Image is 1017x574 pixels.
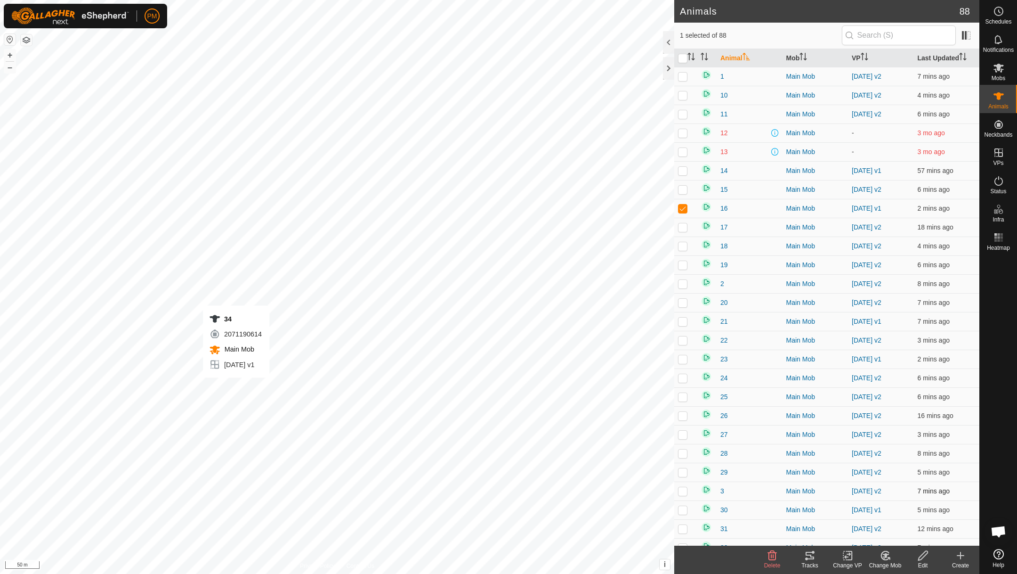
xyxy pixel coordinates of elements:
[918,374,950,382] span: 30 Sept 2025, 1:36 pm
[701,314,712,326] img: returning on
[918,242,950,250] span: 30 Sept 2025, 1:37 pm
[852,223,881,231] a: [DATE] v2
[720,128,728,138] span: 12
[852,186,881,193] a: [DATE] v2
[720,411,728,421] span: 26
[743,54,750,62] p-sorticon: Activate to sort
[717,49,783,67] th: Animal
[720,147,728,157] span: 13
[852,412,881,419] a: [DATE] v2
[347,562,374,570] a: Contact Us
[720,505,728,515] span: 30
[918,431,950,438] span: 30 Sept 2025, 1:38 pm
[852,205,881,212] a: [DATE] v1
[720,524,728,534] span: 31
[791,561,829,570] div: Tracks
[701,484,712,495] img: returning on
[993,562,1004,568] span: Help
[918,280,950,287] span: 30 Sept 2025, 1:34 pm
[786,524,845,534] div: Main Mob
[852,374,881,382] a: [DATE] v2
[720,222,728,232] span: 17
[720,486,724,496] span: 3
[11,8,129,25] img: Gallagher Logo
[701,145,712,156] img: returning on
[720,449,728,459] span: 28
[720,336,728,345] span: 22
[701,182,712,194] img: returning on
[852,242,881,250] a: [DATE] v2
[904,561,942,570] div: Edit
[842,25,956,45] input: Search (S)
[786,317,845,327] div: Main Mob
[918,91,950,99] span: 30 Sept 2025, 1:38 pm
[918,73,950,80] span: 30 Sept 2025, 1:35 pm
[786,128,845,138] div: Main Mob
[701,522,712,533] img: returning on
[861,54,868,62] p-sorticon: Activate to sort
[829,561,866,570] div: Change VP
[720,430,728,440] span: 27
[701,503,712,514] img: returning on
[209,328,262,340] div: 2071190614
[664,560,666,568] span: i
[988,104,1009,109] span: Animals
[687,54,695,62] p-sorticon: Activate to sort
[959,54,967,62] p-sorticon: Activate to sort
[786,204,845,213] div: Main Mob
[701,409,712,420] img: returning on
[680,31,842,41] span: 1 selected of 88
[300,562,335,570] a: Privacy Policy
[852,487,881,495] a: [DATE] v2
[720,279,724,289] span: 2
[799,54,807,62] p-sorticon: Activate to sort
[918,393,950,401] span: 30 Sept 2025, 1:36 pm
[720,317,728,327] span: 21
[852,525,881,533] a: [DATE] v2
[852,261,881,269] a: [DATE] v2
[852,393,881,401] a: [DATE] v2
[786,430,845,440] div: Main Mob
[660,559,670,570] button: i
[918,487,950,495] span: 30 Sept 2025, 1:34 pm
[786,90,845,100] div: Main Mob
[209,359,262,370] div: [DATE] v1
[701,164,712,175] img: returning on
[866,561,904,570] div: Change Mob
[701,427,712,439] img: returning on
[786,449,845,459] div: Main Mob
[918,506,950,514] span: 30 Sept 2025, 1:36 pm
[987,245,1010,251] span: Heatmap
[918,355,950,363] span: 30 Sept 2025, 1:40 pm
[786,147,845,157] div: Main Mob
[852,450,881,457] a: [DATE] v2
[918,318,950,325] span: 30 Sept 2025, 1:35 pm
[786,543,845,553] div: Main Mob
[720,260,728,270] span: 19
[786,222,845,232] div: Main Mob
[918,261,950,269] span: 30 Sept 2025, 1:36 pm
[852,148,854,156] app-display-virtual-paddock-transition: -
[918,336,950,344] span: 30 Sept 2025, 1:39 pm
[918,299,950,306] span: 30 Sept 2025, 1:35 pm
[918,468,950,476] span: 30 Sept 2025, 1:37 pm
[786,486,845,496] div: Main Mob
[701,541,712,552] img: returning on
[4,62,16,73] button: –
[209,313,262,325] div: 34
[848,49,914,67] th: VP
[4,34,16,45] button: Reset Map
[720,185,728,195] span: 15
[786,279,845,289] div: Main Mob
[786,260,845,270] div: Main Mob
[701,69,712,81] img: returning on
[720,543,728,553] span: 32
[222,345,254,353] span: Main Mob
[852,110,881,118] a: [DATE] v2
[918,450,950,457] span: 30 Sept 2025, 1:33 pm
[21,34,32,46] button: Map Layers
[985,517,1013,546] div: Open chat
[783,49,848,67] th: Mob
[720,204,728,213] span: 16
[918,148,945,156] span: 15 June 2025, 4:36 pm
